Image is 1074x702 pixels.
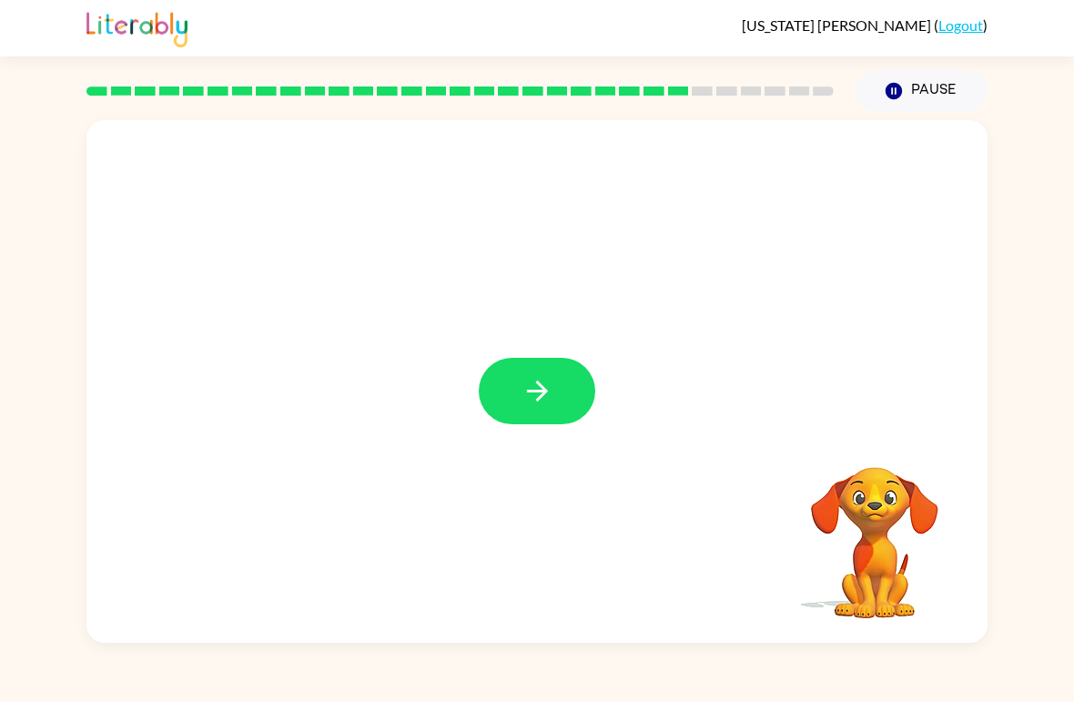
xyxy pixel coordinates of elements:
div: ( ) [742,16,988,34]
img: Literably [86,7,187,47]
span: [US_STATE] [PERSON_NAME] [742,16,934,34]
video: Your browser must support playing .mp4 files to use Literably. Please try using another browser. [784,439,966,621]
a: Logout [938,16,983,34]
button: Pause [856,70,988,112]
